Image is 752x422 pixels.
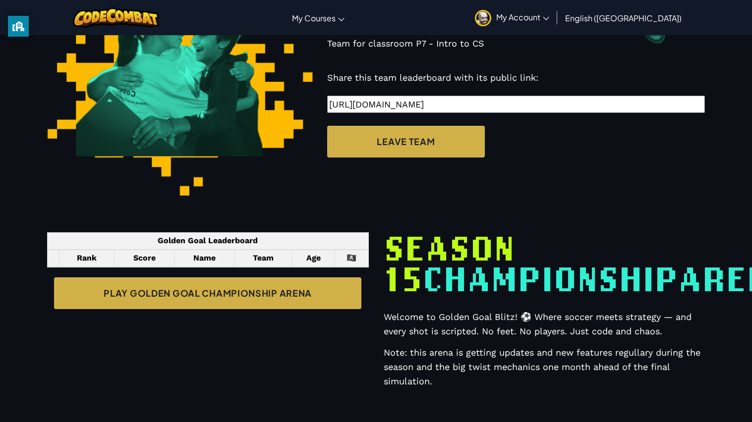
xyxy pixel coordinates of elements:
span: Championship [422,256,678,301]
span: English ([GEOGRAPHIC_DATA]) [565,13,682,23]
p: Note: this arena is getting updates and new features regullary during the season and the big twis... [384,345,705,388]
p: Welcome to Golden Goal Blitz! ⚽ Where soccer meets strategy — and every shot is scripted. No feet... [384,310,705,338]
a: Play Golden Goal Championship Arena [54,277,361,309]
img: CodeCombat logo [73,7,160,28]
p: Share this team leaderboard with its public link: [327,70,705,85]
th: Name [174,250,235,267]
a: My Account [470,2,554,33]
span: Leaderboard [208,236,258,245]
th: Age [292,250,335,267]
span: My Account [496,12,549,22]
th: Score [114,250,174,267]
a: My Courses [287,4,349,31]
img: avatar [475,10,491,26]
button: privacy banner [8,16,29,37]
th: 🏴‍☠️ [335,250,368,267]
span: My Courses [292,13,336,23]
th: Team [235,250,292,267]
th: Rank [59,250,114,267]
span: Golden Goal [158,236,206,245]
span: Season 15 [384,225,515,301]
a: English ([GEOGRAPHIC_DATA]) [560,4,687,31]
a: Leave Team [327,126,484,158]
